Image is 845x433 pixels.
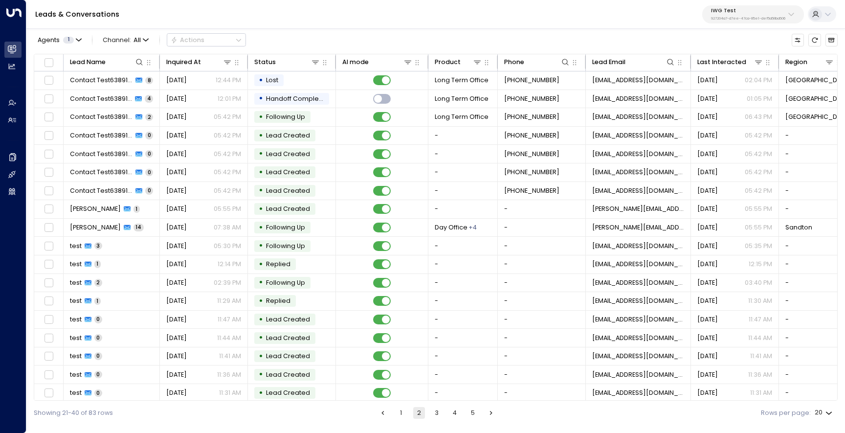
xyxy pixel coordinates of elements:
[697,334,718,342] span: Aug 19, 2025
[266,223,305,231] span: Following Up
[592,370,685,379] span: lead@domain.com
[697,57,764,68] div: Last Interacted
[266,205,310,213] span: Lead Created
[43,277,54,289] span: Toggle select row
[259,202,263,217] div: •
[592,113,685,121] span: Contact.Test638918158412397411@mailinator.com
[342,57,369,68] div: AI mode
[166,113,187,121] span: Aug 22, 2025
[711,17,785,21] p: 927204a7-d7ee-47ca-85e1-def5a58ba506
[145,150,153,158] span: 0
[70,334,82,342] span: test
[428,311,498,329] td: -
[171,36,204,44] div: Actions
[504,131,559,140] span: +447000111222
[166,205,187,213] span: Aug 25, 2025
[697,223,718,232] span: Aug 25, 2025
[592,94,685,103] span: Contact.Test638918158412397411@mailinator.com
[145,95,153,102] span: 4
[504,76,559,85] span: +447000111222
[428,274,498,292] td: -
[94,334,102,342] span: 0
[697,131,718,140] span: Aug 22, 2025
[70,278,82,287] span: test
[592,334,685,342] span: lead@domain.com
[43,387,54,399] span: Toggle select row
[377,407,497,419] nav: pagination navigation
[592,186,685,195] span: Contact.Test638918158412397411@mailinator.com
[498,292,586,310] td: -
[697,352,718,361] span: Aug 19, 2025
[145,169,153,176] span: 0
[70,150,133,159] span: Contact Test638918158412397411
[94,260,101,268] span: 1
[214,113,241,121] p: 05:42 PM
[745,168,772,177] p: 05:42 PM
[43,222,54,233] span: Toggle select row
[259,165,263,180] div: •
[428,292,498,310] td: -
[697,168,718,177] span: Aug 22, 2025
[43,369,54,381] span: Toggle select row
[145,187,153,194] span: 0
[70,57,106,68] div: Lead Name
[43,148,54,160] span: Toggle select row
[748,296,772,305] p: 11:30 AM
[166,334,187,342] span: Aug 19, 2025
[435,94,489,103] span: Long Term Office
[94,389,102,397] span: 0
[216,76,241,85] p: 12:44 PM
[214,205,241,213] p: 05:55 PM
[166,315,187,324] span: Aug 19, 2025
[748,334,772,342] p: 11:44 AM
[218,315,241,324] p: 11:47 AM
[70,57,145,68] div: Lead Name
[43,351,54,362] span: Toggle select row
[785,94,844,103] span: Porto
[166,168,187,177] span: Aug 22, 2025
[266,352,310,360] span: Lead Created
[218,94,241,103] p: 12:01 PM
[43,75,54,86] span: Toggle select row
[428,329,498,347] td: -
[745,205,772,213] p: 05:55 PM
[697,186,718,195] span: Aug 22, 2025
[785,76,844,85] span: Porto
[749,260,772,269] p: 12:15 PM
[218,260,241,269] p: 12:14 PM
[70,94,133,103] span: Contact Test638918158412397411
[166,352,187,361] span: Aug 19, 2025
[428,255,498,273] td: -
[697,315,718,324] span: Aug 19, 2025
[94,297,101,305] span: 1
[217,296,241,305] p: 11:29 AM
[395,407,407,419] button: Go to page 1
[70,113,133,121] span: Contact Test638918158412397411
[166,296,187,305] span: Aug 20, 2025
[428,347,498,365] td: -
[498,219,586,237] td: -
[697,57,746,68] div: Last Interacted
[259,312,263,327] div: •
[259,257,263,272] div: •
[435,223,467,232] span: Day Office
[435,76,489,85] span: Long Term Office
[166,57,233,68] div: Inquired At
[167,33,246,46] button: Actions
[133,224,144,231] span: 14
[761,409,811,418] label: Rows per page:
[266,315,310,323] span: Lead Created
[747,94,772,103] p: 01:05 PM
[504,150,559,159] span: +447000111222
[70,205,121,213] span: Alison Sinclair
[43,259,54,270] span: Toggle select row
[43,296,54,307] span: Toggle select row
[43,130,54,141] span: Toggle select row
[43,314,54,325] span: Toggle select row
[99,34,152,46] span: Channel:
[504,57,524,68] div: Phone
[750,352,772,361] p: 11:41 AM
[166,94,187,103] span: Aug 25, 2025
[214,186,241,195] p: 05:42 PM
[504,57,571,68] div: Phone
